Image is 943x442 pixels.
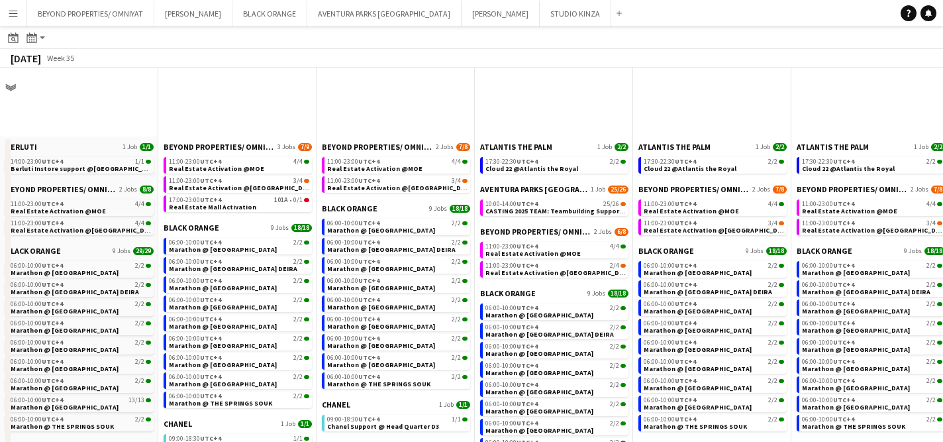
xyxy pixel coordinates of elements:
[480,142,552,152] span: ATLANTIS THE PALM
[429,205,447,213] span: 9 Jobs
[675,199,696,208] span: UTC+4
[327,184,475,192] span: Real Estate Activation @Nakheel mall
[480,184,588,194] span: AVENTURA PARKS DUBAI
[485,207,681,215] span: CASTING 2025 TEAM: Teambuilding Support @ Aventura Parks
[42,280,63,289] span: UTC+4
[293,297,303,304] span: 2/2
[608,290,628,298] span: 18/18
[11,319,151,334] a: 06:00-10:00UTC+42/2Marathon @ [GEOGRAPHIC_DATA]
[452,178,461,184] span: 3/4
[119,186,137,193] span: 2 Jobs
[480,184,628,227] div: AVENTURA PARKS [GEOGRAPHIC_DATA]1 Job25/2610:00-14:00UTC+425/26CASTING 2025 TEAM: Teambuilding Su...
[638,184,787,194] a: BEYOND PROPERTIES/ OMNIYAT2 Jobs7/8
[11,207,106,215] span: Real Estate Activation @MOE
[11,307,119,315] span: Marathon @ FESTIVAL CITY MALL
[675,280,696,289] span: UTC+4
[768,320,777,327] span: 2/2
[603,201,619,207] span: 25/26
[169,176,309,192] a: 11:00-23:00UTC+43/4Real Estate Activation @[GEOGRAPHIC_DATA]
[802,268,910,277] span: Marathon @ DUBAI HILLS MALL
[327,316,379,323] span: 06:00-10:00
[644,307,752,315] span: Marathon @ FESTIVAL CITY MALL
[135,220,144,227] span: 4/4
[833,261,854,270] span: UTC+4
[926,262,936,269] span: 2/2
[200,157,221,166] span: UTC+4
[638,246,694,256] span: BLACK ORANGE
[644,157,784,172] a: 17:30-22:30UTC+42/2Cloud 22 @Atlantis the Royal
[833,157,854,166] span: UTC+4
[462,1,540,27] button: [PERSON_NAME]
[358,157,379,166] span: UTC+4
[169,184,317,192] span: Real Estate Activation @Nakheel mall
[169,258,221,265] span: 06:00-10:00
[480,227,591,237] span: BEYOND PROPERTIES/ OMNIYAT
[926,282,936,288] span: 2/2
[293,278,303,284] span: 2/2
[135,301,144,307] span: 2/2
[517,304,538,312] span: UTC+4
[675,219,696,227] span: UTC+4
[322,203,377,213] span: BLACK ORANGE
[135,158,144,165] span: 1/1
[42,199,63,208] span: UTC+4
[452,258,461,265] span: 2/2
[644,219,784,234] a: 11:00-23:00UTC+43/4Real Estate Activation @[GEOGRAPHIC_DATA]
[11,226,158,235] span: Real Estate Activation @Nakheel mall
[485,261,626,276] a: 11:00-23:00UTC+42/4Real Estate Activation @[GEOGRAPHIC_DATA]
[746,247,764,255] span: 9 Jobs
[638,184,750,194] span: BEYOND PROPERTIES/ OMNIYAT
[322,203,470,213] a: BLACK ORANGE9 Jobs18/18
[200,315,221,323] span: UTC+4
[169,239,221,246] span: 06:00-10:00
[752,186,770,193] span: 2 Jobs
[610,305,619,311] span: 2/2
[802,320,854,327] span: 06:00-10:00
[773,186,787,193] span: 7/8
[11,158,63,165] span: 14:00-23:00
[480,227,628,288] div: BEYOND PROPERTIES/ OMNIYAT2 Jobs6/811:00-23:00UTC+44/4Real Estate Activation @MOE11:00-23:00UTC+4...
[42,300,63,308] span: UTC+4
[833,199,854,208] span: UTC+4
[42,319,63,327] span: UTC+4
[768,201,777,207] span: 4/4
[293,239,303,246] span: 2/2
[169,284,277,292] span: Marathon @ FESTIVAL CITY MALL
[11,320,63,327] span: 06:00-10:00
[169,195,309,211] a: 17:00-23:00UTC+4101A•0/1Real Estate Mall Activation
[169,164,264,173] span: Real Estate Activation @MOE
[456,143,470,151] span: 7/8
[169,197,309,203] div: •
[271,224,289,232] span: 9 Jobs
[797,184,908,194] span: BEYOND PROPERTIES/ OMNIYAT
[358,296,379,304] span: UTC+4
[5,246,154,256] a: BLACK ORANGE9 Jobs29/29
[450,205,470,213] span: 18/18
[802,262,854,269] span: 06:00-10:00
[911,186,928,193] span: 2 Jobs
[615,228,628,236] span: 6/8
[169,278,221,284] span: 06:00-10:00
[169,203,256,211] span: Real Estate Mall Activation
[480,184,628,194] a: AVENTURA PARKS [GEOGRAPHIC_DATA]1 Job25/26
[773,143,787,151] span: 2/2
[27,1,154,27] button: BEYOND PROPERTIES/ OMNIYAT
[638,246,787,442] div: BLACK ORANGE9 Jobs18/1806:00-10:00UTC+42/2Marathon @ [GEOGRAPHIC_DATA]06:00-10:00UTC+42/2Marathon...
[802,207,897,215] span: Real Estate Activation @MOE
[904,247,922,255] span: 9 Jobs
[452,158,461,165] span: 4/4
[327,238,468,253] a: 06:00-10:00UTC+42/2Marathon @ [GEOGRAPHIC_DATA] DEIRA
[154,1,232,27] button: [PERSON_NAME]
[5,142,37,152] span: BERLUTI
[644,268,752,277] span: Marathon @ DUBAI HILLS MALL
[833,319,854,327] span: UTC+4
[768,158,777,165] span: 2/2
[644,201,696,207] span: 11:00-23:00
[638,142,787,152] a: ATLANTIS THE PALM1 Job2/2
[768,262,777,269] span: 2/2
[517,199,538,208] span: UTC+4
[5,246,61,256] span: BLACK ORANGE
[485,262,538,269] span: 11:00-23:00
[587,290,605,298] span: 9 Jobs
[797,246,852,256] span: BLACK ORANGE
